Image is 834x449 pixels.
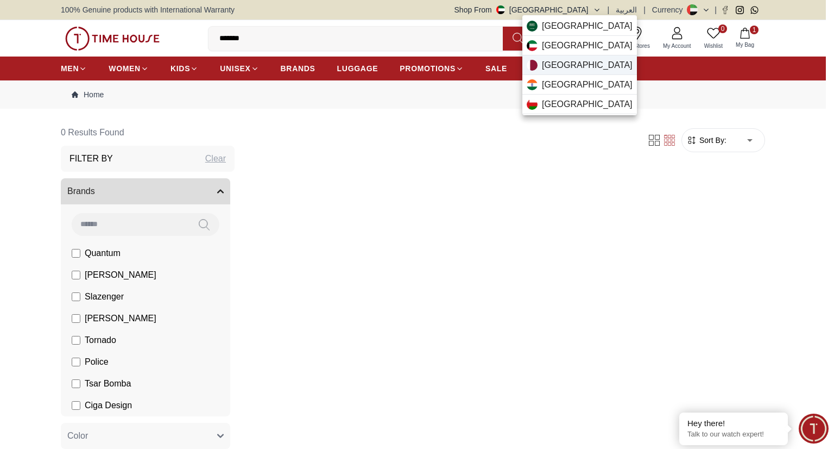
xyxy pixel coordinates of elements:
span: [GEOGRAPHIC_DATA] [542,98,633,111]
div: Chat Widget [799,414,829,444]
span: [GEOGRAPHIC_DATA] [542,39,633,52]
img: India [527,79,538,90]
p: Talk to our watch expert! [687,430,780,439]
img: Oman [527,99,538,110]
img: Kuwait [527,40,538,51]
span: [GEOGRAPHIC_DATA] [542,78,633,91]
div: Hey there! [687,418,780,429]
img: Saudi Arabia [527,21,538,32]
img: Qatar [527,60,538,71]
span: [GEOGRAPHIC_DATA] [542,20,633,33]
span: [GEOGRAPHIC_DATA] [542,59,633,72]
